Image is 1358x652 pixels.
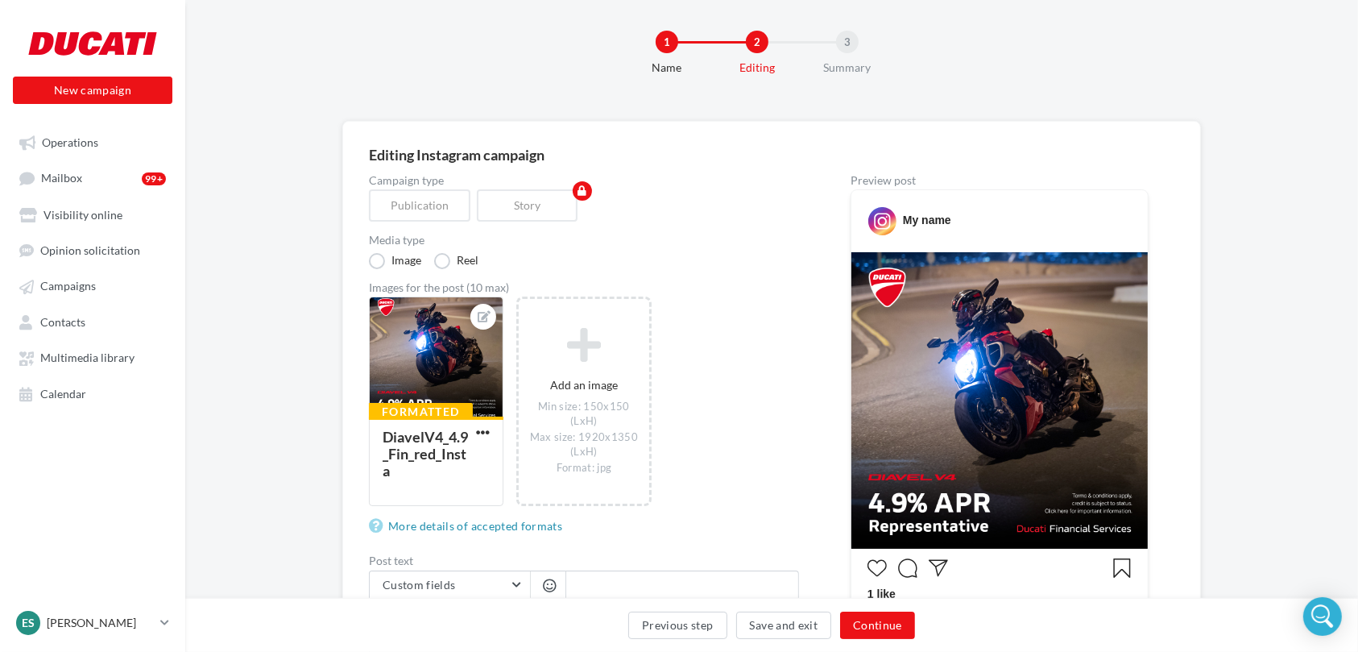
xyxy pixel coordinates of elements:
button: Continue [840,612,915,639]
div: My name [903,212,951,228]
span: ES [22,615,35,631]
label: Image [369,253,421,269]
a: Visibility online [10,200,176,229]
div: DiavelV4_4.9_Fin_red_Insta [383,428,468,480]
span: Contacts [40,315,85,329]
label: Media type [369,235,799,246]
span: Campaigns [40,280,96,293]
div: 2 [746,31,768,53]
label: Reel [434,253,478,269]
span: Visibility online [43,208,122,222]
svg: Commenter [898,559,917,578]
span: Custom fields [383,578,456,592]
label: Campaign type [369,175,799,186]
div: Formatted [369,403,473,421]
div: Preview post [851,175,1149,186]
a: Operations [10,127,176,156]
div: 3 [836,31,859,53]
div: 99+ [142,172,166,185]
div: Name [615,60,718,76]
a: Opinion solicitation [10,235,176,264]
a: Mailbox99+ [10,163,176,193]
span: Calendar [40,387,86,401]
button: Previous step [628,612,727,639]
a: Calendar [10,379,176,408]
div: Summary [796,60,899,76]
a: Multimedia library [10,343,176,372]
button: New campaign [13,77,172,104]
div: Open Intercom Messenger [1303,597,1342,636]
span: Multimedia library [40,351,135,365]
div: 1 [656,31,678,53]
span: Mailbox [41,172,82,185]
label: Post text [369,555,799,567]
a: Contacts [10,307,176,336]
svg: Enregistrer [1112,559,1132,578]
svg: J’aime [867,559,887,578]
span: Opinion solicitation [40,243,140,257]
a: Campaigns [10,271,176,300]
button: Custom fields [370,571,530,599]
div: Editing [706,60,809,76]
span: Operations [42,135,98,149]
svg: Partager la publication [929,559,948,578]
button: Save and exit [736,612,832,639]
div: Images for the post (10 max) [369,282,799,293]
p: [PERSON_NAME] [47,615,154,631]
a: ES [PERSON_NAME] [13,608,172,638]
div: Editing Instagram campaign [369,147,1174,162]
div: 1 like [867,586,1132,606]
a: More details of accepted formats [369,517,569,536]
